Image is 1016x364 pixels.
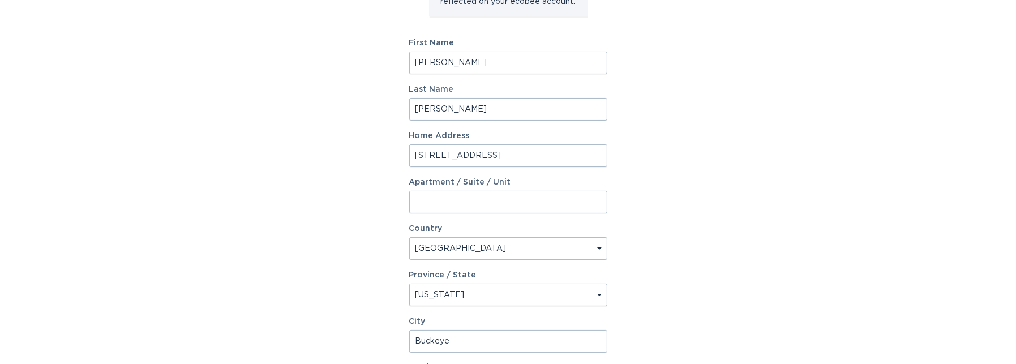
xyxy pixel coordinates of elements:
label: Country [409,225,443,233]
label: Home Address [409,132,607,140]
label: First Name [409,39,607,47]
label: Apartment / Suite / Unit [409,178,607,186]
label: Last Name [409,85,607,93]
label: City [409,318,607,326]
label: Province / State [409,271,477,279]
